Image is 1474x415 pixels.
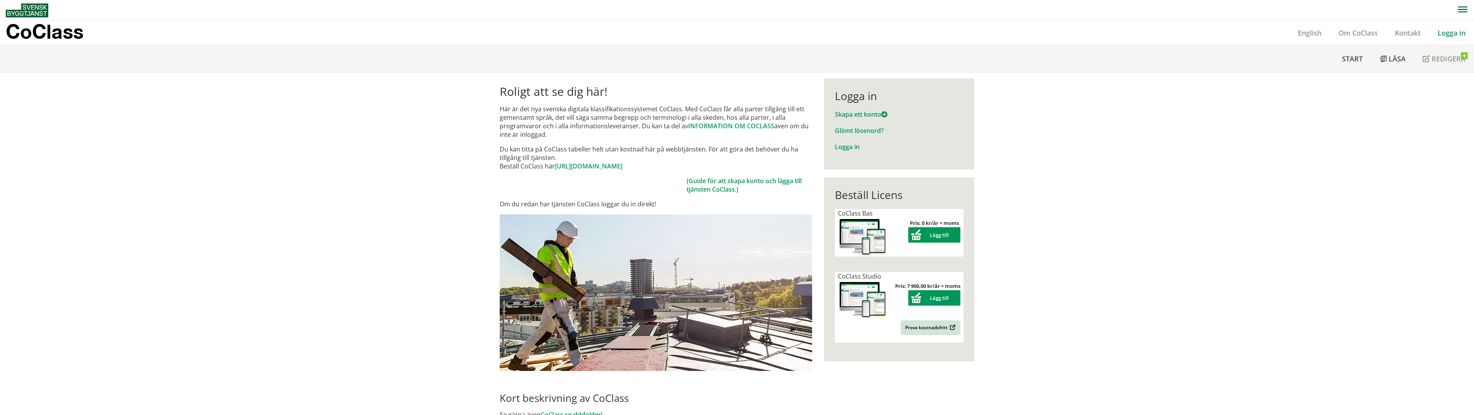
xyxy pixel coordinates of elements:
span: Start [1342,54,1363,63]
td: ( .) [687,177,812,194]
a: Logga in [835,143,860,151]
span: CoClass Bas [838,209,873,218]
span: CoClass Studio [838,272,881,281]
h2: Kort beskrivning av CoClass [500,392,812,404]
p: Du kan titta på CoClass tabeller helt utan kostnad här på webbtjänsten. För att göra det behöver ... [500,145,812,170]
a: Start [1333,45,1371,72]
p: Här är det nya svenska digitala klassifikationssystemet CoClass. Med CoClass får alla parter till... [500,105,812,139]
a: CoClass [6,21,100,45]
img: coclass-license.jpg [838,218,887,257]
a: English [1289,28,1330,37]
a: [URL][DOMAIN_NAME] [555,162,623,170]
a: INFORMATION OM COCLASS [688,122,774,130]
a: Prova kostnadsfritt [901,320,960,335]
a: Glömt lösenord? [835,126,884,135]
img: coclass-license.jpg [838,281,887,320]
div: Logga in [835,89,963,102]
a: Logga in [1429,28,1474,37]
div: Beställ Licens [835,188,963,201]
span: Läsa [1389,54,1406,63]
a: Kontakt [1386,28,1429,37]
a: Lägg till [908,294,960,301]
a: Lägg till [908,231,960,238]
img: login.jpg [500,214,812,371]
a: Läsa [1371,45,1414,72]
button: Lägg till [908,290,960,306]
strong: Pris: 7 900,00 kr/år + moms [895,282,960,289]
a: Om CoClass [1330,28,1386,37]
img: Outbound.png [948,325,956,330]
img: Svensk Byggtjänst [6,3,48,17]
button: Lägg till [908,227,960,243]
p: CoClass [6,27,83,36]
h1: Roligt att se dig här! [500,85,812,99]
p: Om du redan har tjänsten CoClass loggar du in direkt! [500,200,812,208]
a: Guide för att skapa konto och lägga till tjänsten CoClass [687,177,802,194]
a: Skapa ett konto [835,110,887,119]
strong: Pris: 0 kr/år + moms [910,219,959,226]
